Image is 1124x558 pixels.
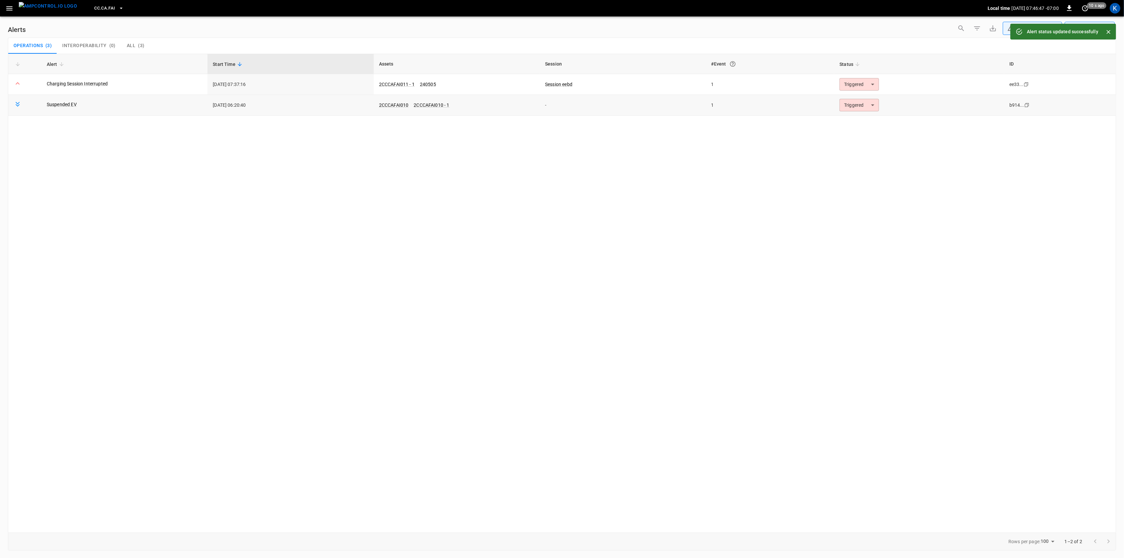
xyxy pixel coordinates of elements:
[379,82,415,87] a: 2CCCAFAI011 - 1
[47,80,108,87] a: Charging Session Interrupted
[62,43,106,49] span: Interoperability
[988,5,1010,12] p: Local time
[1009,102,1024,108] div: b914...
[374,54,540,74] th: Assets
[540,95,706,116] td: -
[47,60,66,68] span: Alert
[127,43,135,49] span: All
[1065,538,1082,545] p: 1–2 of 2
[1004,54,1116,74] th: ID
[45,43,52,49] span: ( 3 )
[1023,81,1030,88] div: copy
[1008,538,1040,545] p: Rows per page:
[706,74,835,95] td: 1
[207,95,373,116] td: [DATE] 06:20:40
[545,82,572,87] a: Session eebd
[1027,26,1098,38] div: Alert status updated successfully
[94,5,115,12] span: CC.CA.FAI
[414,102,449,108] a: 2CCCAFAI010 - 1
[1110,3,1120,14] div: profile-icon
[92,2,126,15] button: CC.CA.FAI
[1104,27,1113,37] button: Close
[420,82,436,87] a: 240505
[1041,537,1056,546] div: 100
[138,43,144,49] span: ( 3 )
[14,43,43,49] span: Operations
[839,60,862,68] span: Status
[19,2,77,10] img: ampcontrol.io logo
[839,99,879,111] div: Triggered
[1012,5,1059,12] p: [DATE] 07:46:47 -07:00
[1087,2,1107,9] span: 10 s ago
[109,43,116,49] span: ( 0 )
[706,95,835,116] td: 1
[379,102,409,108] a: 2CCCAFAI010
[1024,101,1030,109] div: copy
[1009,81,1024,88] div: ee33...
[839,78,879,91] div: Triggered
[47,101,77,108] a: Suspended EV
[1007,25,1052,32] div: Unresolved
[1077,22,1115,35] div: Last 24 hrs
[1080,3,1090,14] button: set refresh interval
[213,60,244,68] span: Start Time
[207,74,373,95] td: [DATE] 07:37:16
[727,58,739,70] button: An event is a single occurrence of an issue. An alert groups related events for the same asset, m...
[8,24,26,35] h6: Alerts
[540,54,706,74] th: Session
[711,58,829,70] div: #Event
